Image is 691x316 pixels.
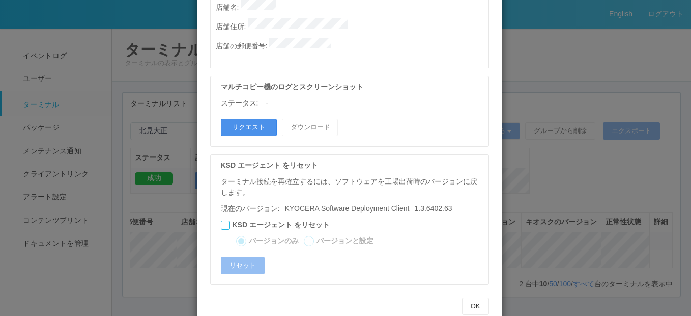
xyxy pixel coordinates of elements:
p: KSD エージェント をリセット [221,160,483,171]
p: 店舗住所 : [216,18,488,32]
p: 店舗の郵便番号 : [216,38,488,51]
p: ステータス: [221,98,258,109]
button: リセット [221,257,265,274]
span: 1.3.6402.63 [279,204,452,213]
p: マルチコピー機のログとスクリーンショット [221,82,483,92]
label: バージョンと設定 [316,235,373,246]
label: バージョンのみ [249,235,299,246]
label: KSD エージェント をリセット [233,220,330,230]
button: ダウンロード [282,119,338,136]
button: リクエスト [221,119,277,136]
p: ターミナル接続を再確立するには、ソフトウェアを工場出荷時のバージョンに戻します。 [221,176,483,198]
span: KYOCERA Software Deployment Client [284,204,409,213]
p: 現在のバージョン: [221,203,483,214]
button: OK [462,298,489,315]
